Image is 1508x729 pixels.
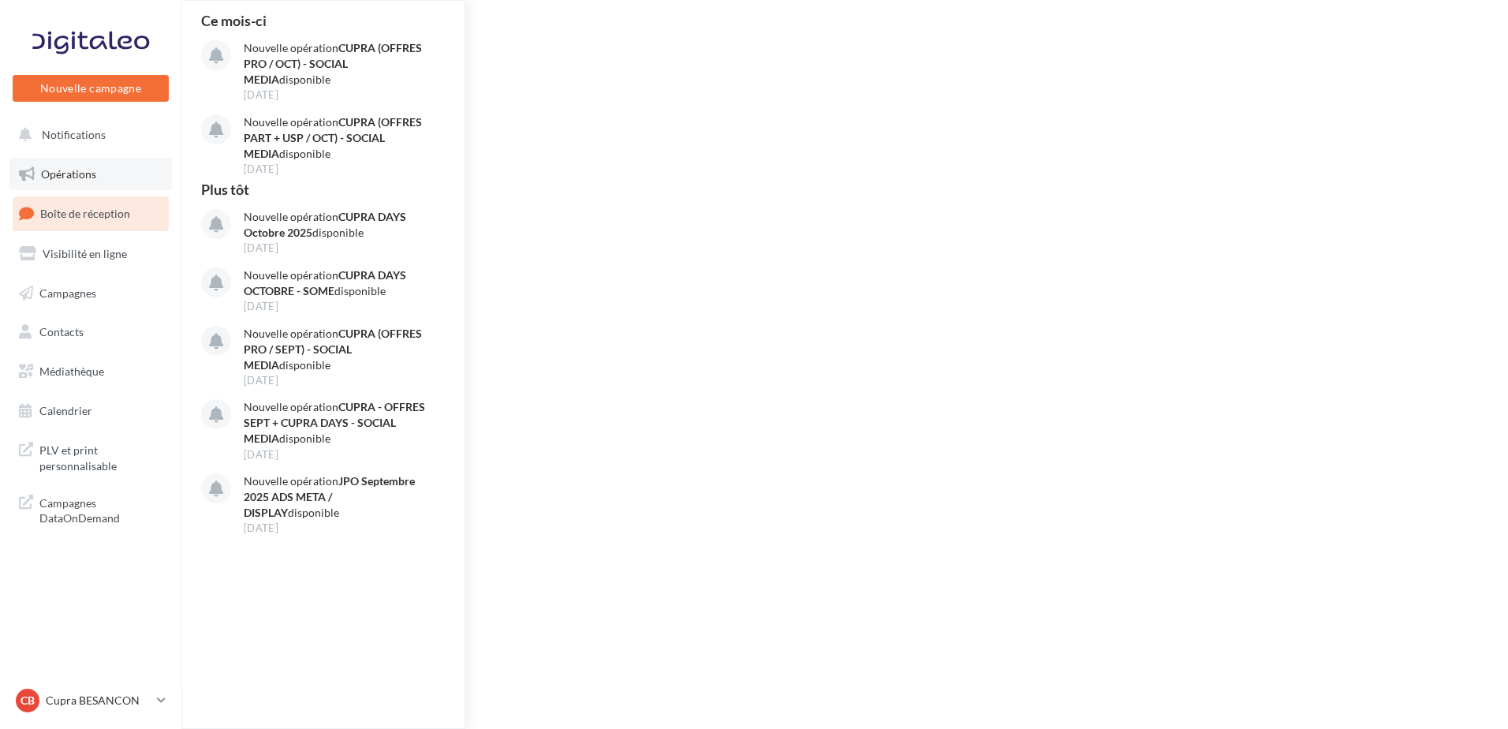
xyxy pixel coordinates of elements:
a: Médiathèque [9,355,172,388]
a: Opérations [9,158,172,191]
span: Contacts [39,325,84,338]
a: PLV et print personnalisable [9,433,172,480]
a: Campagnes [9,277,172,310]
span: Notifications [42,128,106,141]
span: Calendrier [39,404,92,417]
p: Cupra BESANCON [46,693,151,708]
a: Contacts [9,316,172,349]
span: Boîte de réception [40,207,130,220]
a: Calendrier [9,394,172,428]
a: CB Cupra BESANCON [13,686,169,716]
span: PLV et print personnalisable [39,439,162,473]
a: Campagnes DataOnDemand [9,486,172,533]
button: Nouvelle campagne [13,75,169,102]
span: Campagnes DataOnDemand [39,492,162,526]
span: Opérations [41,167,96,181]
span: Médiathèque [39,364,104,378]
span: Campagnes [39,286,96,299]
span: Visibilité en ligne [43,247,127,260]
a: Visibilité en ligne [9,237,172,271]
a: Boîte de réception [9,196,172,230]
button: Notifications [9,118,166,151]
span: CB [21,693,35,708]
